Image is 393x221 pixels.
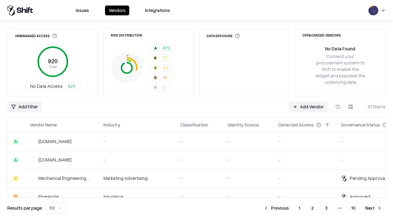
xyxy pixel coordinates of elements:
div: - [278,193,331,200]
div: - [228,138,269,145]
span: 71 [163,55,167,61]
tspan: Total [49,64,57,69]
div: - [180,157,218,163]
div: - [103,138,170,145]
span: 673 [163,45,170,51]
div: - [278,175,331,181]
button: Issues [72,6,93,15]
div: Unmanaged Access [15,33,57,38]
button: Integrations [142,6,174,15]
div: Governance Status [341,122,380,128]
div: [DOMAIN_NAME] [38,157,72,163]
div: Insurance [103,193,170,200]
div: A [13,157,19,163]
button: Previous [260,203,293,214]
div: B [153,56,158,60]
div: Industry [103,122,120,128]
div: Mechanical Engineering World [38,175,94,181]
div: - [103,157,170,163]
button: 1 [294,203,305,214]
span: No Data Access [30,83,63,89]
button: A673 [148,45,175,52]
div: Vendor Name [30,122,57,128]
div: C [13,175,19,181]
div: [DOMAIN_NAME] [38,138,72,145]
div: Identity Source [228,122,259,128]
div: Offboarded Vendors [302,33,341,37]
div: 971 items [361,103,386,110]
button: D16 [148,74,172,81]
div: Pineapple [38,193,59,200]
div: Connect your procurement system to Shift to enable this widget and populate the underlying data [315,53,366,86]
span: 16 [163,74,167,81]
button: 2 [306,203,319,214]
nav: pagination [260,203,386,214]
div: D [13,194,19,200]
img: madisonlogic.com [30,157,36,163]
div: - [228,175,269,181]
button: B71 [148,54,172,62]
img: Mechanical Engineering World [30,175,36,181]
img: automat-it.com [30,138,36,145]
p: Results per page: [7,205,43,211]
div: - [228,193,269,200]
tspan: 920 [48,58,58,64]
div: - [180,175,218,181]
div: A [153,46,158,51]
div: Classification [180,122,208,128]
button: Next [362,203,386,214]
span: 211 [163,64,168,71]
button: Add Filter [7,101,41,112]
div: - [278,138,331,145]
button: C211 [148,64,173,72]
button: 3 [320,203,333,214]
div: - [180,193,218,200]
div: Approved [350,193,370,200]
div: - [228,157,269,163]
img: Pineapple [30,194,36,200]
span: 920 [68,83,76,89]
div: - [278,157,331,163]
div: Pending Approval [350,175,386,181]
div: D [153,75,158,80]
button: Vendors [105,6,129,15]
button: No Data Access920 [25,83,81,90]
div: Risk Distribution [111,33,142,37]
div: A [13,138,19,145]
div: C [153,65,158,70]
button: 10 [346,203,360,214]
div: Detected Access [278,122,314,128]
div: Data Exposure [207,33,240,38]
div: No Data Found [325,45,355,52]
a: Add Vendor [289,101,327,112]
div: - [180,138,218,145]
div: Marketing Advertising [103,175,170,181]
